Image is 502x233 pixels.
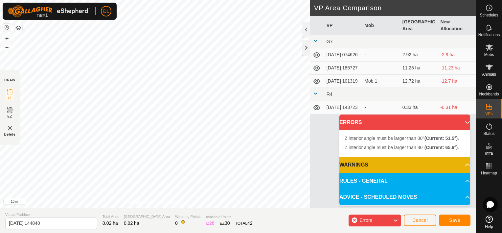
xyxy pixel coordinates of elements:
button: Map Layers [14,24,22,32]
th: New Allocation [438,16,476,35]
div: - [364,65,397,71]
img: VP [6,124,14,132]
span: EZ [8,114,12,119]
button: – [3,43,11,51]
p-accordion-header: RULES - GENERAL [339,173,470,189]
p-accordion-header: ERRORS [339,115,470,130]
span: Neckbands [479,92,499,96]
b: (Current: 51.5°) [424,136,458,141]
div: EZ [220,220,230,227]
span: 26 [209,220,215,226]
span: Watering Points [175,214,200,220]
span: ERRORS [339,118,362,126]
td: 11.25 ha [400,62,438,75]
span: WARNINGS [339,161,368,169]
th: VP [324,16,362,35]
span: Notifications [478,33,500,37]
span: Infra [485,151,493,155]
span: VPs [485,112,492,116]
span: Schedules [480,13,498,17]
span: Total Area [103,214,119,220]
th: [GEOGRAPHIC_DATA] Area [400,16,438,35]
span: Errors [359,218,372,223]
span: Save [449,218,460,223]
div: DRAW [4,78,15,83]
span: Animals [482,72,496,76]
span: 30 [225,220,230,226]
span: Delete [4,132,16,137]
span: IZ interior angle must be larger than 80° . [343,145,459,150]
td: -12.7 ha [438,75,476,88]
button: Reset Map [3,24,11,32]
span: IZ interior angle must be larger than 80° . [343,136,459,141]
div: Mob 1 [364,78,397,85]
a: Privacy Policy [129,199,154,205]
div: - [364,104,397,111]
th: Mob [362,16,400,35]
a: Contact Us [162,199,181,205]
button: Save [439,215,470,226]
div: TOTAL [235,220,253,227]
td: -2.9 ha [438,48,476,62]
td: [DATE] 074626 [324,48,362,62]
span: Help [485,225,493,229]
span: ADVICE - SCHEDULED MOVES [339,193,417,201]
span: RULES - GENERAL [339,177,388,185]
span: Available Points [206,214,252,220]
span: G7 [327,39,333,44]
td: [DATE] 185727 [324,62,362,75]
a: Help [476,213,502,231]
span: Virtual Paddock [5,212,97,218]
td: [DATE] 101319 [324,75,362,88]
span: DL [103,8,109,15]
td: 12.72 ha [400,75,438,88]
button: Cancel [404,215,436,226]
p-accordion-header: WARNINGS [339,157,470,173]
span: IZ [8,96,12,101]
p-accordion-header: ADVICE - SCHEDULED MOVES [339,189,470,205]
span: R4 [327,91,332,97]
p-accordion-content: ERRORS [339,130,470,157]
b: (Current: 65.6°) [424,145,458,150]
span: 0.02 ha [103,220,118,226]
button: + [3,35,11,42]
span: Cancel [412,218,428,223]
span: Mobs [484,53,494,57]
td: [DATE] 143723 [324,101,362,114]
span: 0.02 ha [124,220,139,226]
img: Gallagher Logo [8,5,90,17]
td: 2.92 ha [400,48,438,62]
td: -11.23 ha [438,62,476,75]
h2: VP Area Comparison [314,4,476,12]
span: 42 [247,220,253,226]
span: Status [483,132,494,136]
span: Heatmap [481,171,497,175]
span: [GEOGRAPHIC_DATA] Area [124,214,170,220]
div: - [364,51,397,58]
td: 0.33 ha [400,101,438,114]
td: -0.31 ha [438,101,476,114]
span: 0 [175,220,178,226]
div: IZ [206,220,214,227]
